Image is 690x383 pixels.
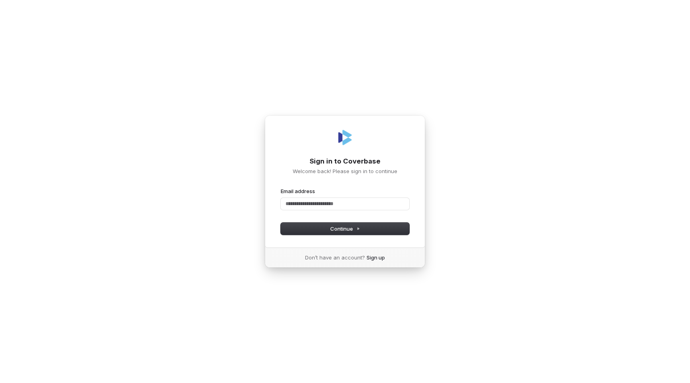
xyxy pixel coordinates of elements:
button: Continue [281,223,409,235]
img: Coverbase [335,128,355,147]
p: Welcome back! Please sign in to continue [281,168,409,175]
a: Sign up [367,254,385,261]
span: Don’t have an account? [305,254,365,261]
span: Continue [330,225,360,232]
h1: Sign in to Coverbase [281,157,409,166]
label: Email address [281,188,315,195]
